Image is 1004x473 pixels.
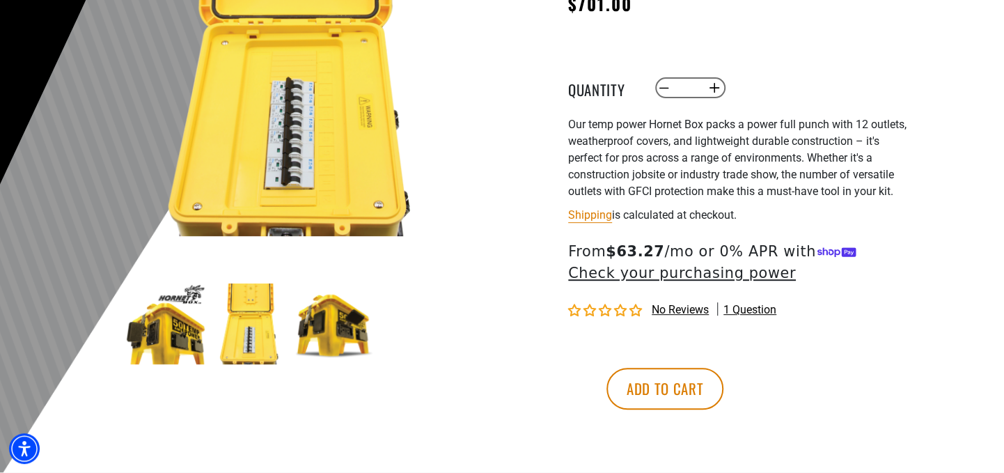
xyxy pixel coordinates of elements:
span: Our temp power Hornet Box packs a power full punch with 12 outlets, weatherproof covers, and ligh... [568,118,907,198]
a: Shipping [568,208,612,222]
div: is calculated at checkout. [568,206,909,224]
span: 0.00 stars [568,304,645,318]
div: Accessibility Menu [9,433,40,464]
button: Add to cart [606,368,723,410]
span: 1 question [723,302,776,318]
span: No reviews [652,303,709,316]
label: Quantity [568,79,638,97]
